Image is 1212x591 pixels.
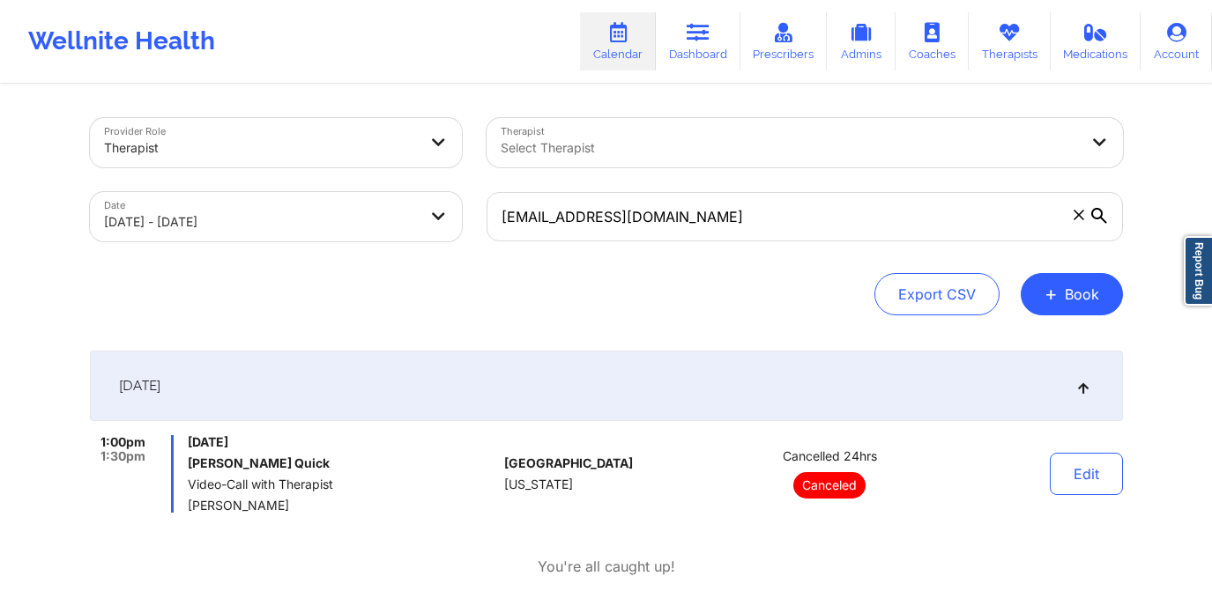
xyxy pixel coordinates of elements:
span: 1:30pm [100,449,145,463]
p: Canceled [793,472,866,499]
a: Prescribers [740,12,828,70]
span: + [1045,289,1058,299]
span: [GEOGRAPHIC_DATA] [504,456,633,470]
a: Dashboard [656,12,740,70]
a: Report Bug [1184,236,1212,306]
a: Calendar [580,12,656,70]
a: Admins [827,12,896,70]
button: Edit [1050,453,1123,495]
span: Video-Call with Therapist [188,477,497,491]
a: Coaches [896,12,969,70]
span: [DATE] [119,377,160,395]
a: Medications [1051,12,1141,70]
button: Export CSV [874,273,1000,315]
div: Therapist [104,129,418,167]
span: [US_STATE] [504,477,573,491]
input: Search by patient email [487,192,1123,241]
span: Cancelled 24hrs [783,449,877,463]
button: +Book [1021,273,1123,315]
span: 1:00pm [100,435,145,449]
span: [DATE] [188,435,497,449]
a: Account [1141,12,1212,70]
h6: [PERSON_NAME] Quick [188,456,497,470]
div: [DATE] - [DATE] [104,203,418,241]
a: Therapists [969,12,1051,70]
span: [PERSON_NAME] [188,499,497,513]
p: You're all caught up! [538,557,675,577]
